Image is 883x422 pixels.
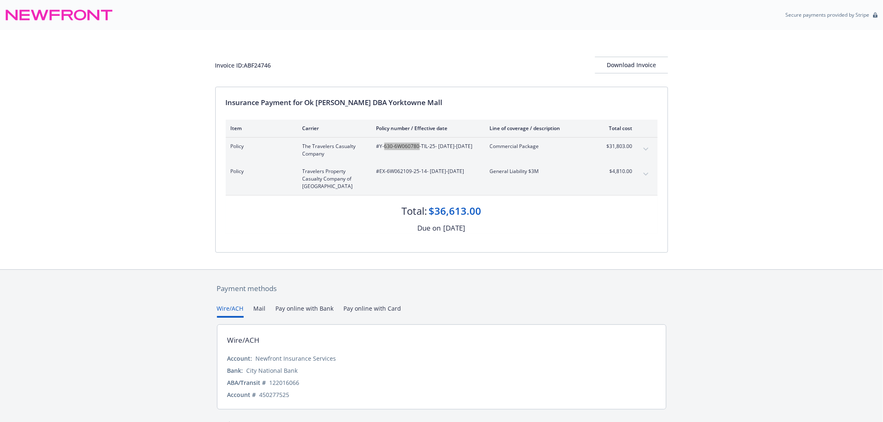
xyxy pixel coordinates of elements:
button: Wire/ACH [217,304,244,318]
span: Travelers Property Casualty Company of [GEOGRAPHIC_DATA] [303,168,363,190]
div: Policy number / Effective date [376,125,477,132]
button: Mail [254,304,266,318]
div: Total cost [601,125,633,132]
button: expand content [639,168,653,181]
span: Policy [231,168,289,175]
div: 122016066 [270,378,300,387]
span: Commercial Package [490,143,588,150]
div: Due on [418,223,441,234]
div: Line of coverage / description [490,125,588,132]
div: Wire/ACH [227,335,260,346]
span: #Y-630-6W060780-TIL-25 - [DATE]-[DATE] [376,143,477,150]
span: General Liability $3M [490,168,588,175]
button: Pay online with Bank [276,304,334,318]
div: Bank: [227,366,243,375]
div: PolicyThe Travelers Casualty Company#Y-630-6W060780-TIL-25- [DATE]-[DATE]Commercial Package$31,80... [226,138,658,163]
div: Payment methods [217,283,666,294]
span: $31,803.00 [601,143,633,150]
div: Insurance Payment for Ok [PERSON_NAME] DBA Yorktowne Mall [226,97,658,108]
div: Item [231,125,289,132]
p: Secure payments provided by Stripe [786,11,870,18]
button: Download Invoice [595,57,668,73]
div: ABA/Transit # [227,378,266,387]
div: PolicyTravelers Property Casualty Company of [GEOGRAPHIC_DATA]#EX-6W062109-25-14- [DATE]-[DATE]Ge... [226,163,658,195]
button: Pay online with Card [344,304,401,318]
span: Policy [231,143,289,150]
div: Invoice ID: ABF24746 [215,61,271,70]
div: $36,613.00 [429,204,482,218]
span: #EX-6W062109-25-14 - [DATE]-[DATE] [376,168,477,175]
div: Account: [227,354,252,363]
div: [DATE] [444,223,466,234]
div: Newfront Insurance Services [256,354,336,363]
span: $4,810.00 [601,168,633,175]
div: City National Bank [247,366,298,375]
div: Carrier [303,125,363,132]
div: Total: [402,204,427,218]
button: expand content [639,143,653,156]
div: Account # [227,390,256,399]
div: 450277525 [260,390,290,399]
span: The Travelers Casualty Company [303,143,363,158]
